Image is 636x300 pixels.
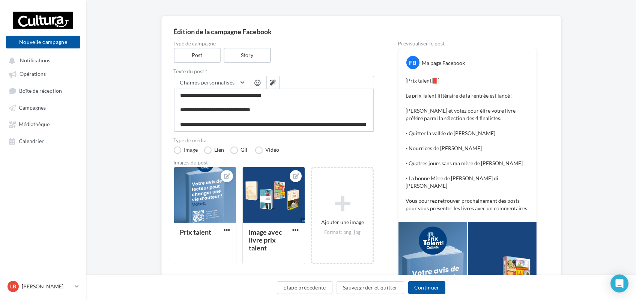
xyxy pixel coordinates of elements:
label: GIF [230,146,249,154]
button: Champs personnalisés [174,76,249,89]
span: Boîte de réception [19,87,62,94]
a: Campagnes [5,101,82,114]
label: Image [174,146,198,154]
div: Images du post [174,160,374,165]
button: Nouvelle campagne [6,36,80,48]
span: Campagnes [19,104,46,111]
span: LB [10,283,16,290]
label: Post [174,48,221,63]
label: Type de média [174,138,374,143]
a: Médiathèque [5,117,82,131]
p: [Prix talent📕] Le prix Talent littéraire de la rentrée est lancé ! [PERSON_NAME] et votez pour él... [406,77,529,212]
div: Open Intercom Messenger [610,274,628,292]
span: Champs personnalisés [180,79,235,86]
label: Texte du post * [174,69,374,74]
div: Prix talent [180,228,212,236]
span: Notifications [20,57,50,63]
div: FB [406,56,419,69]
label: Vidéo [255,146,280,154]
div: Ma page Facebook [422,59,465,67]
button: Étape précédente [277,281,332,294]
div: image avec livre prix talent [249,228,282,252]
a: Boîte de réception [5,84,82,98]
div: Édition de la campagne Facebook [174,28,549,35]
label: Story [224,48,271,63]
div: Prévisualiser le post [398,41,537,46]
button: Sauvegarder et quitter [337,281,404,294]
label: Lien [204,146,224,154]
label: Type de campagne [174,41,374,46]
a: Calendrier [5,134,82,148]
button: Continuer [408,281,445,294]
span: Opérations [20,71,46,77]
span: Médiathèque [19,121,50,128]
a: LB [PERSON_NAME] [6,279,80,294]
p: [PERSON_NAME] [22,283,72,290]
a: Opérations [5,67,82,80]
span: Calendrier [19,138,44,144]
